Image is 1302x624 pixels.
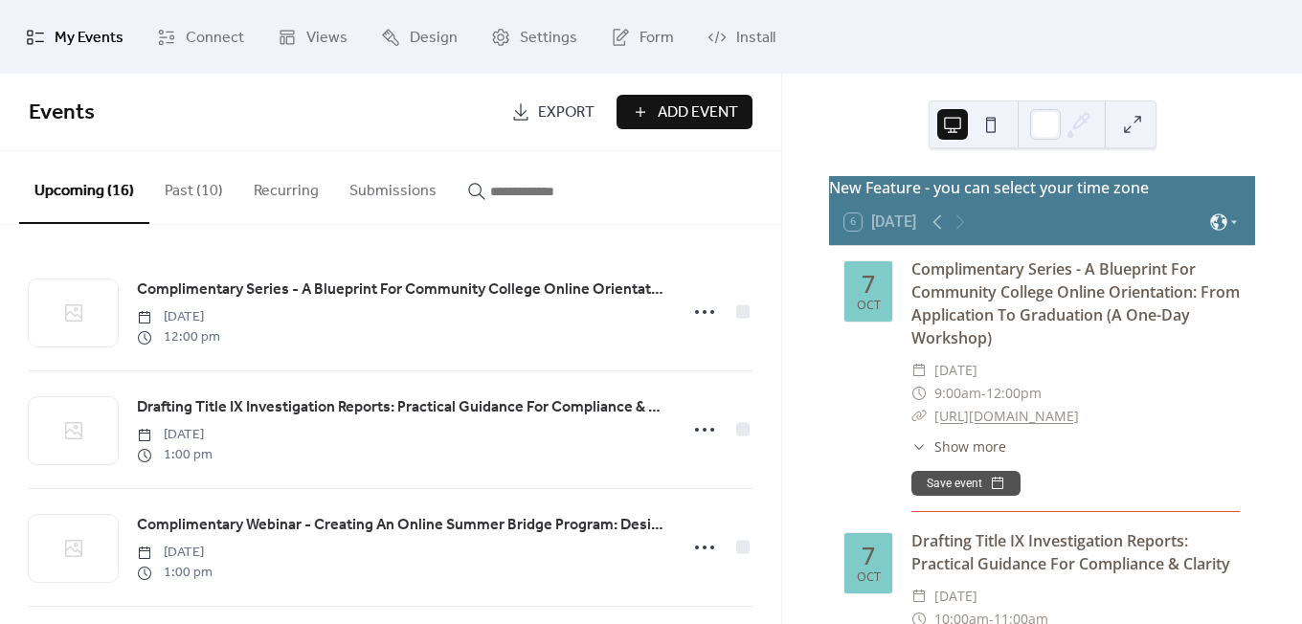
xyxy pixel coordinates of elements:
[186,23,244,53] span: Connect
[829,176,1255,199] div: New Feature - you can select your time zone
[934,359,977,382] span: [DATE]
[477,8,592,66] a: Settings
[857,300,881,312] div: Oct
[137,445,213,465] span: 1:00 pm
[911,258,1240,348] a: Complimentary Series - A Blueprint For Community College Online Orientation: From Application To ...
[862,272,875,296] div: 7
[658,101,738,124] span: Add Event
[19,151,149,224] button: Upcoming (16)
[911,405,927,428] div: ​
[911,585,927,608] div: ​
[934,436,1006,457] span: Show more
[986,382,1042,405] span: 12:00pm
[934,382,981,405] span: 9:00am
[29,92,95,134] span: Events
[137,278,666,302] a: Complimentary Series - A Blueprint For Community College Online Orientation: From Application To ...
[596,8,688,66] a: Form
[497,95,609,129] a: Export
[137,513,666,538] a: Complimentary Webinar - Creating An Online Summer Bridge Program: Designing, Implementing & Asses...
[137,543,213,563] span: [DATE]
[334,151,452,222] button: Submissions
[137,279,666,301] span: Complimentary Series - A Blueprint For Community College Online Orientation: From Application To ...
[367,8,472,66] a: Design
[520,23,577,53] span: Settings
[911,359,927,382] div: ​
[934,585,977,608] span: [DATE]
[137,514,666,537] span: Complimentary Webinar - Creating An Online Summer Bridge Program: Designing, Implementing & Asses...
[137,425,213,445] span: [DATE]
[862,544,875,568] div: 7
[143,8,258,66] a: Connect
[137,327,220,347] span: 12:00 pm
[911,530,1230,574] a: Drafting Title IX Investigation Reports: Practical Guidance For Compliance & Clarity
[11,8,138,66] a: My Events
[238,151,334,222] button: Recurring
[137,395,666,420] a: Drafting Title IX Investigation Reports: Practical Guidance For Compliance & Clarity
[693,8,790,66] a: Install
[137,307,220,327] span: [DATE]
[306,23,348,53] span: Views
[736,23,775,53] span: Install
[137,396,666,419] span: Drafting Title IX Investigation Reports: Practical Guidance For Compliance & Clarity
[640,23,674,53] span: Form
[911,382,927,405] div: ​
[911,436,1006,457] button: ​Show more
[911,436,927,457] div: ​
[149,151,238,222] button: Past (10)
[137,563,213,583] span: 1:00 pm
[981,382,986,405] span: -
[538,101,595,124] span: Export
[911,471,1021,496] button: Save event
[410,23,458,53] span: Design
[55,23,123,53] span: My Events
[934,407,1079,425] a: [URL][DOMAIN_NAME]
[857,571,881,584] div: Oct
[263,8,362,66] a: Views
[617,95,752,129] button: Add Event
